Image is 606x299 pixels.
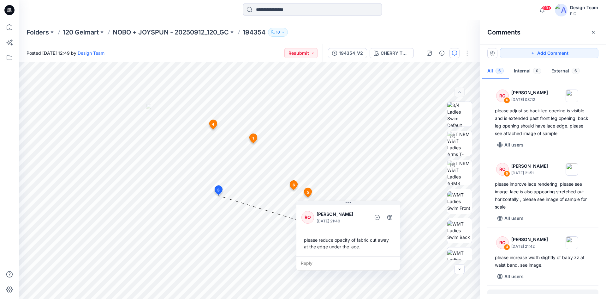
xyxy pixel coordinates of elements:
div: please adjust so back leg opening is visible and is extended past front leg opening. back leg ope... [495,107,591,137]
a: Folders [27,28,49,37]
p: [PERSON_NAME] [511,162,548,170]
p: All users [504,273,524,280]
img: TT NRM WMT Ladies ARMS DOWN [447,160,472,185]
div: RO [301,211,314,224]
img: WMT Ladies Swim Left [447,250,472,270]
p: All users [504,141,524,149]
img: 3/4 Ladies Swim Default [447,102,472,127]
button: All users [495,271,526,282]
p: [DATE] 21:40 [317,218,368,224]
button: Details [437,48,447,58]
img: avatar [555,4,567,16]
button: All [482,63,509,79]
span: 0 [533,68,541,74]
div: Reply [296,256,400,270]
a: 120 Gelmart [63,28,99,37]
div: PIC [570,11,598,16]
button: CHERRY TOMATO [370,48,414,58]
span: 1 [252,135,254,141]
div: 194354_V2 [339,50,363,57]
p: 10 [276,29,280,36]
span: 5 [307,190,309,195]
p: All users [504,215,524,222]
div: RO [496,163,509,176]
p: [DATE] 03:12 [511,97,548,103]
p: [PERSON_NAME] [317,210,368,218]
button: Internal [509,63,546,79]
span: 6 [572,68,580,74]
img: WMT Ladies Swim Back [447,221,472,240]
div: please increase width slightly of baby zz at waist band. see image. [495,254,591,269]
p: [DATE] 21:42 [511,243,548,250]
div: RO [496,90,509,102]
a: Design Team [78,50,104,56]
span: 99+ [542,5,551,10]
div: please reduce opacity of fabric cut away at the edge under the lace. [301,234,395,252]
img: WMT Ladies Swim Front [447,191,472,211]
span: Posted [DATE] 12:49 by [27,50,104,56]
button: Add Comment [500,48,598,58]
div: 5 [504,171,510,177]
div: RO [496,236,509,249]
h2: Comments [487,28,520,36]
span: 3 [217,187,220,193]
a: NOBO + JOYSPUN - 20250912_120_GC [113,28,229,37]
div: Design Team [570,4,598,11]
div: CHERRY TOMATO [381,50,410,57]
div: 6 [504,97,510,103]
span: 6 [496,68,504,74]
button: All users [495,140,526,150]
p: 194354 [243,28,265,37]
img: TT NRM WMT Ladies Arms T-POSE [447,131,472,156]
button: 10 [268,28,288,37]
button: External [546,63,585,79]
span: 6 [293,182,295,188]
button: All users [495,213,526,223]
button: 194354_V2 [328,48,367,58]
p: [PERSON_NAME] [511,89,548,97]
div: 4 [504,244,510,250]
p: [PERSON_NAME] [511,236,548,243]
span: 4 [212,121,214,127]
div: please improve lace rendering, please see image. lace is also appearing stretched out horizontall... [495,180,591,211]
p: [DATE] 21:51 [511,170,548,176]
